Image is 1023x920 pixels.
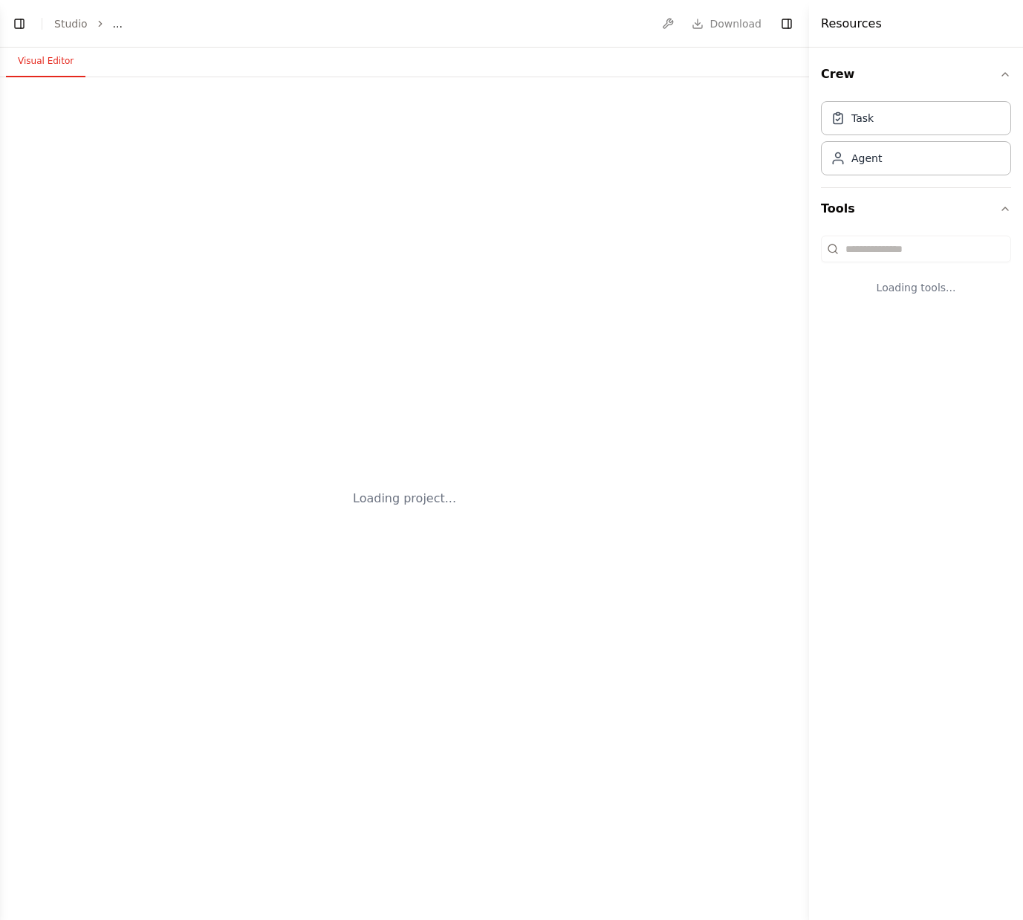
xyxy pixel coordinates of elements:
[113,16,123,31] span: ...
[851,151,882,166] div: Agent
[821,15,882,33] h4: Resources
[821,95,1011,187] div: Crew
[9,13,30,34] button: Show left sidebar
[54,18,88,30] a: Studio
[776,13,797,34] button: Hide right sidebar
[851,111,874,126] div: Task
[821,268,1011,307] div: Loading tools...
[821,54,1011,95] button: Crew
[821,230,1011,319] div: Tools
[54,16,123,31] nav: breadcrumb
[821,188,1011,230] button: Tools
[6,46,85,77] button: Visual Editor
[353,490,456,508] div: Loading project...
